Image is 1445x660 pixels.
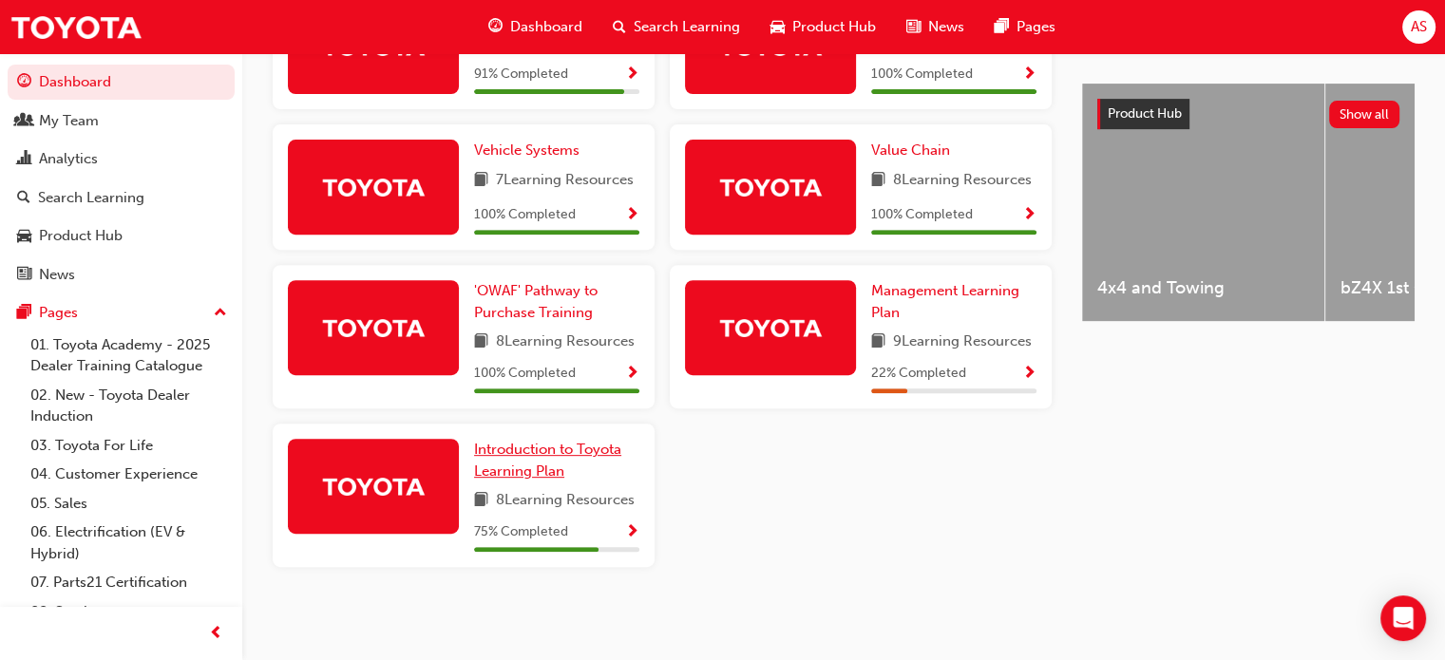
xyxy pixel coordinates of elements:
[321,311,426,344] img: Trak
[1022,362,1036,386] button: Show Progress
[598,8,755,47] a: search-iconSearch Learning
[871,330,885,354] span: book-icon
[625,366,639,383] span: Show Progress
[23,568,235,597] a: 07. Parts21 Certification
[1097,99,1399,129] a: Product HubShow all
[871,141,950,159] span: Value Chain
[474,140,587,161] a: Vehicle Systems
[209,622,223,646] span: prev-icon
[473,8,598,47] a: guage-iconDashboard
[625,362,639,386] button: Show Progress
[496,489,635,513] span: 8 Learning Resources
[17,267,31,284] span: news-icon
[871,140,958,161] a: Value Chain
[23,330,235,381] a: 01. Toyota Academy - 2025 Dealer Training Catalogue
[871,363,966,385] span: 22 % Completed
[871,64,973,85] span: 100 % Completed
[496,330,635,354] span: 8 Learning Resources
[8,295,235,330] button: Pages
[496,169,634,193] span: 7 Learning Resources
[1022,207,1036,224] span: Show Progress
[23,381,235,431] a: 02. New - Toyota Dealer Induction
[1411,16,1427,38] span: AS
[928,16,964,38] span: News
[1082,84,1324,321] a: 4x4 and Towing
[625,66,639,84] span: Show Progress
[871,280,1036,323] a: Management Learning Plan
[891,8,979,47] a: news-iconNews
[8,180,235,216] a: Search Learning
[38,187,144,209] div: Search Learning
[1022,366,1036,383] span: Show Progress
[8,218,235,254] a: Product Hub
[321,469,426,502] img: Trak
[474,521,568,543] span: 75 % Completed
[23,597,235,627] a: 08. Service
[613,15,626,39] span: search-icon
[792,16,876,38] span: Product Hub
[17,151,31,168] span: chart-icon
[8,141,235,177] a: Analytics
[474,141,580,159] span: Vehicle Systems
[23,518,235,568] a: 06. Electrification (EV & Hybrid)
[39,225,123,247] div: Product Hub
[995,15,1009,39] span: pages-icon
[1022,66,1036,84] span: Show Progress
[718,170,823,203] img: Trak
[17,305,31,322] span: pages-icon
[770,15,785,39] span: car-icon
[1017,16,1055,38] span: Pages
[1329,101,1400,128] button: Show all
[8,104,235,139] a: My Team
[871,169,885,193] span: book-icon
[474,439,639,481] a: Introduction to Toyota Learning Plan
[39,302,78,324] div: Pages
[474,204,576,226] span: 100 % Completed
[625,63,639,86] button: Show Progress
[979,8,1071,47] a: pages-iconPages
[718,311,823,344] img: Trak
[17,190,30,207] span: search-icon
[17,228,31,245] span: car-icon
[39,264,75,286] div: News
[474,282,598,321] span: 'OWAF' Pathway to Purchase Training
[39,148,98,170] div: Analytics
[474,489,488,513] span: book-icon
[474,64,568,85] span: 91 % Completed
[871,204,973,226] span: 100 % Completed
[625,524,639,541] span: Show Progress
[10,6,143,48] img: Trak
[474,363,576,385] span: 100 % Completed
[8,65,235,100] a: Dashboard
[17,113,31,130] span: people-icon
[8,257,235,292] a: News
[1022,63,1036,86] button: Show Progress
[510,16,582,38] span: Dashboard
[474,280,639,323] a: 'OWAF' Pathway to Purchase Training
[8,61,235,295] button: DashboardMy TeamAnalyticsSearch LearningProduct HubNews
[321,170,426,203] img: Trak
[474,441,621,480] span: Introduction to Toyota Learning Plan
[1097,277,1309,299] span: 4x4 and Towing
[474,169,488,193] span: book-icon
[893,330,1032,354] span: 9 Learning Resources
[39,110,99,132] div: My Team
[23,460,235,489] a: 04. Customer Experience
[1108,105,1182,122] span: Product Hub
[214,301,227,326] span: up-icon
[625,520,639,544] button: Show Progress
[625,207,639,224] span: Show Progress
[488,15,503,39] span: guage-icon
[1022,203,1036,227] button: Show Progress
[871,282,1019,321] span: Management Learning Plan
[755,8,891,47] a: car-iconProduct Hub
[893,169,1032,193] span: 8 Learning Resources
[23,431,235,461] a: 03. Toyota For Life
[1380,595,1426,641] div: Open Intercom Messenger
[634,16,740,38] span: Search Learning
[23,489,235,519] a: 05. Sales
[474,330,488,354] span: book-icon
[1402,10,1435,44] button: AS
